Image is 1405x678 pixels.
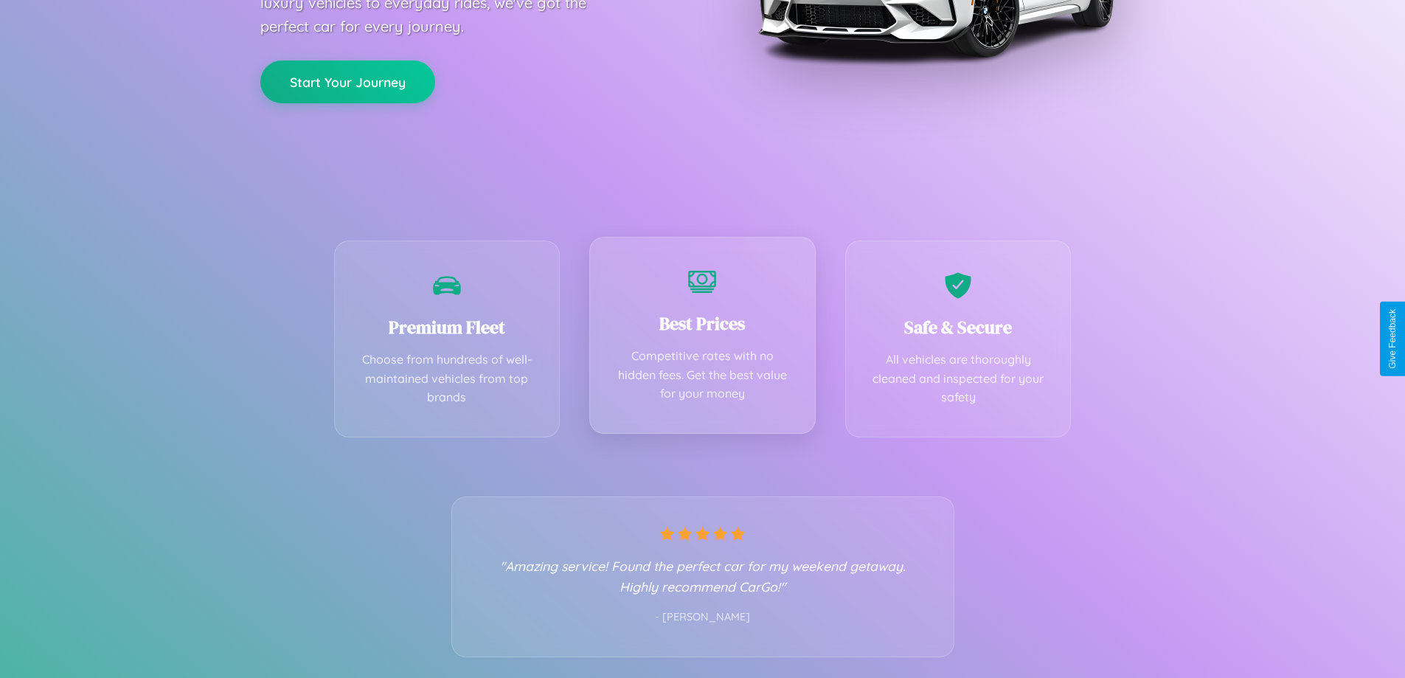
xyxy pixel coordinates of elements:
h3: Premium Fleet [357,315,538,339]
p: - [PERSON_NAME] [482,608,924,627]
p: Competitive rates with no hidden fees. Get the best value for your money [612,347,793,404]
p: All vehicles are thoroughly cleaned and inspected for your safety [868,350,1049,407]
button: Start Your Journey [260,60,435,103]
h3: Best Prices [612,311,793,336]
p: Choose from hundreds of well-maintained vehicles from top brands [357,350,538,407]
p: "Amazing service! Found the perfect car for my weekend getaway. Highly recommend CarGo!" [482,556,924,597]
div: Give Feedback [1387,309,1398,369]
h3: Safe & Secure [868,315,1049,339]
